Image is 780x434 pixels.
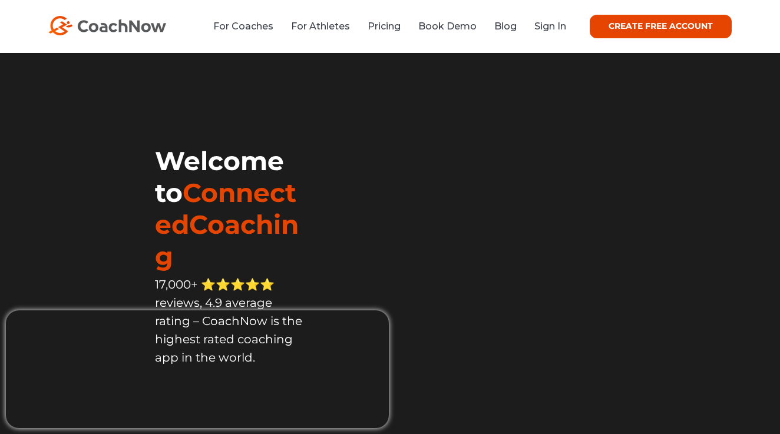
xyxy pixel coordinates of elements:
[534,21,566,32] a: Sign In
[155,277,302,365] span: 17,000+ ⭐️⭐️⭐️⭐️⭐️ reviews, 4.9 average rating – CoachNow is the highest rated coaching app in th...
[494,21,517,32] a: Blog
[6,310,389,428] iframe: Popup CTA
[48,16,166,35] img: CoachNow Logo
[155,145,306,272] h1: Welcome to
[213,21,273,32] a: For Coaches
[155,177,299,272] span: ConnectedCoaching
[590,15,732,38] a: CREATE FREE ACCOUNT
[368,21,401,32] a: Pricing
[418,21,477,32] a: Book Demo
[291,21,350,32] a: For Athletes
